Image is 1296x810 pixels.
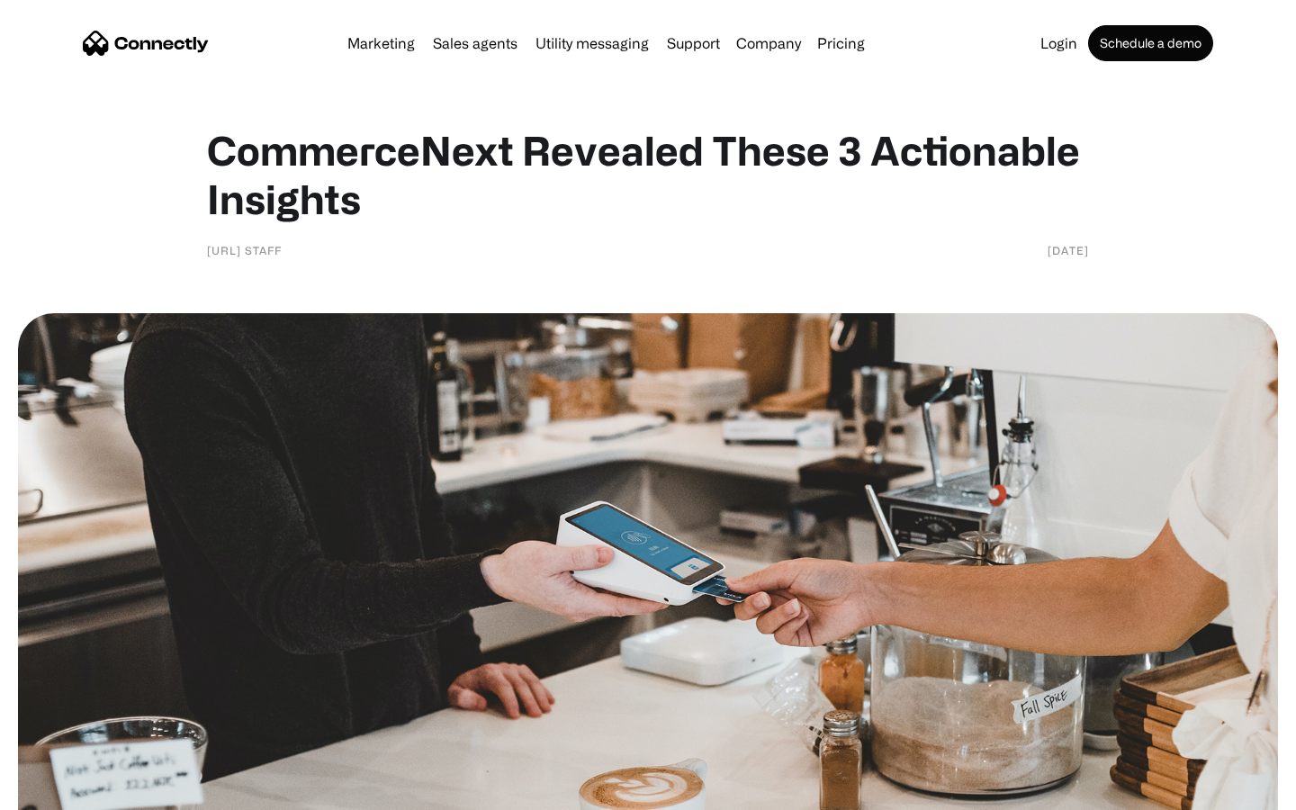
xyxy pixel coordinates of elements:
[18,778,108,804] aside: Language selected: English
[207,241,282,259] div: [URL] Staff
[528,36,656,50] a: Utility messaging
[660,36,727,50] a: Support
[1088,25,1213,61] a: Schedule a demo
[1048,241,1089,259] div: [DATE]
[810,36,872,50] a: Pricing
[1033,36,1084,50] a: Login
[207,126,1089,223] h1: CommerceNext Revealed These 3 Actionable Insights
[340,36,422,50] a: Marketing
[36,778,108,804] ul: Language list
[736,31,801,56] div: Company
[426,36,525,50] a: Sales agents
